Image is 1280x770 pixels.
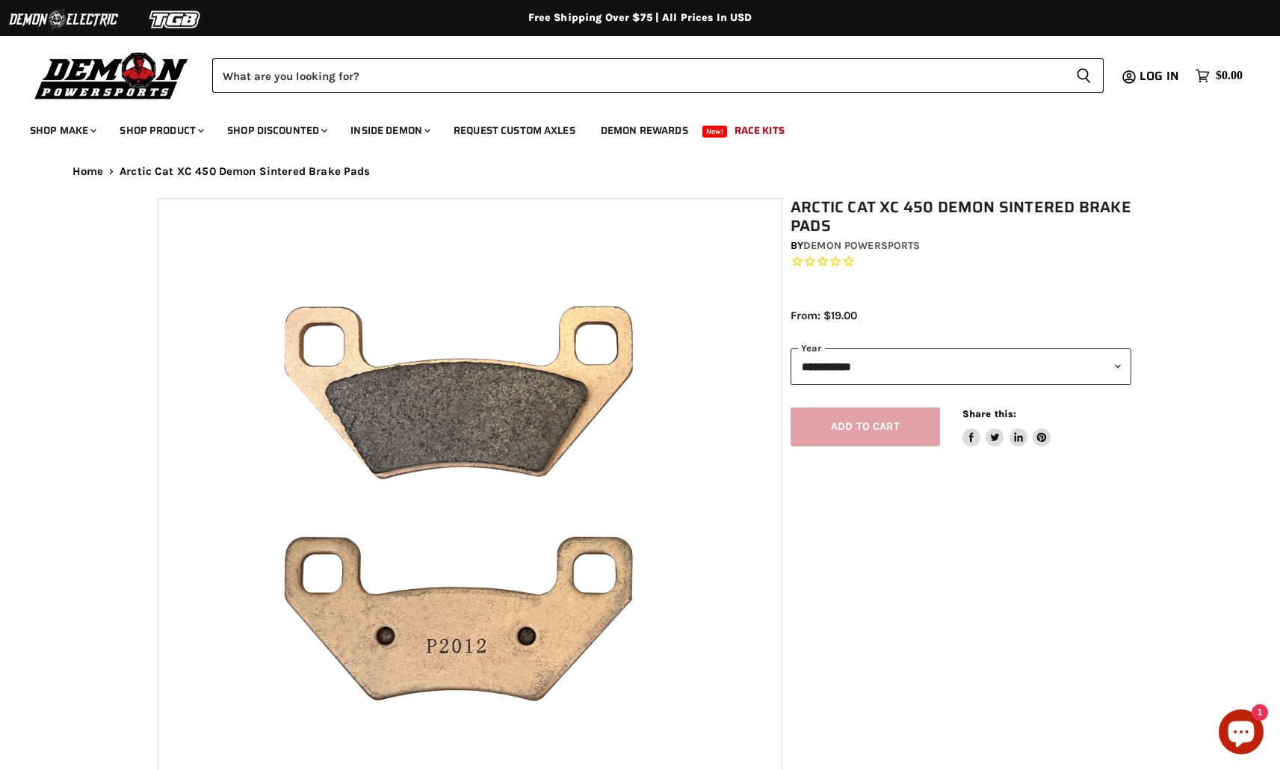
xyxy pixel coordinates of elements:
span: $0.00 [1216,69,1243,83]
input: Search [212,58,1064,93]
a: Home [72,165,104,178]
span: From: $19.00 [791,309,857,322]
h1: Arctic Cat XC 450 Demon Sintered Brake Pads [791,198,1131,235]
span: Arctic Cat XC 450 Demon Sintered Brake Pads [120,165,370,178]
span: Share this: [962,408,1016,419]
a: Shop Make [19,115,105,146]
a: $0.00 [1188,65,1250,87]
img: Demon Electric Logo 2 [7,5,120,34]
form: Product [212,58,1104,93]
a: Request Custom Axles [442,115,587,146]
ul: Main menu [19,109,1239,146]
button: Search [1064,58,1104,93]
a: Inside Demon [339,115,439,146]
div: Free Shipping Over $75 | All Prices In USD [43,11,1238,25]
img: Demon Powersports [30,49,194,102]
aside: Share this: [962,407,1051,447]
a: Log in [1133,70,1188,83]
a: Shop Product [108,115,213,146]
img: TGB Logo 2 [120,5,232,34]
a: Shop Discounted [216,115,336,146]
nav: Breadcrumbs [43,165,1238,178]
a: Demon Rewards [590,115,699,146]
inbox-online-store-chat: Shopify online store chat [1214,709,1268,758]
a: Race Kits [723,115,796,146]
div: by [791,238,1131,254]
select: year [791,348,1131,385]
span: Log in [1140,67,1179,85]
span: New! [702,126,728,138]
span: Rated 0.0 out of 5 stars 0 reviews [791,254,1131,270]
a: Demon Powersports [803,239,920,252]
